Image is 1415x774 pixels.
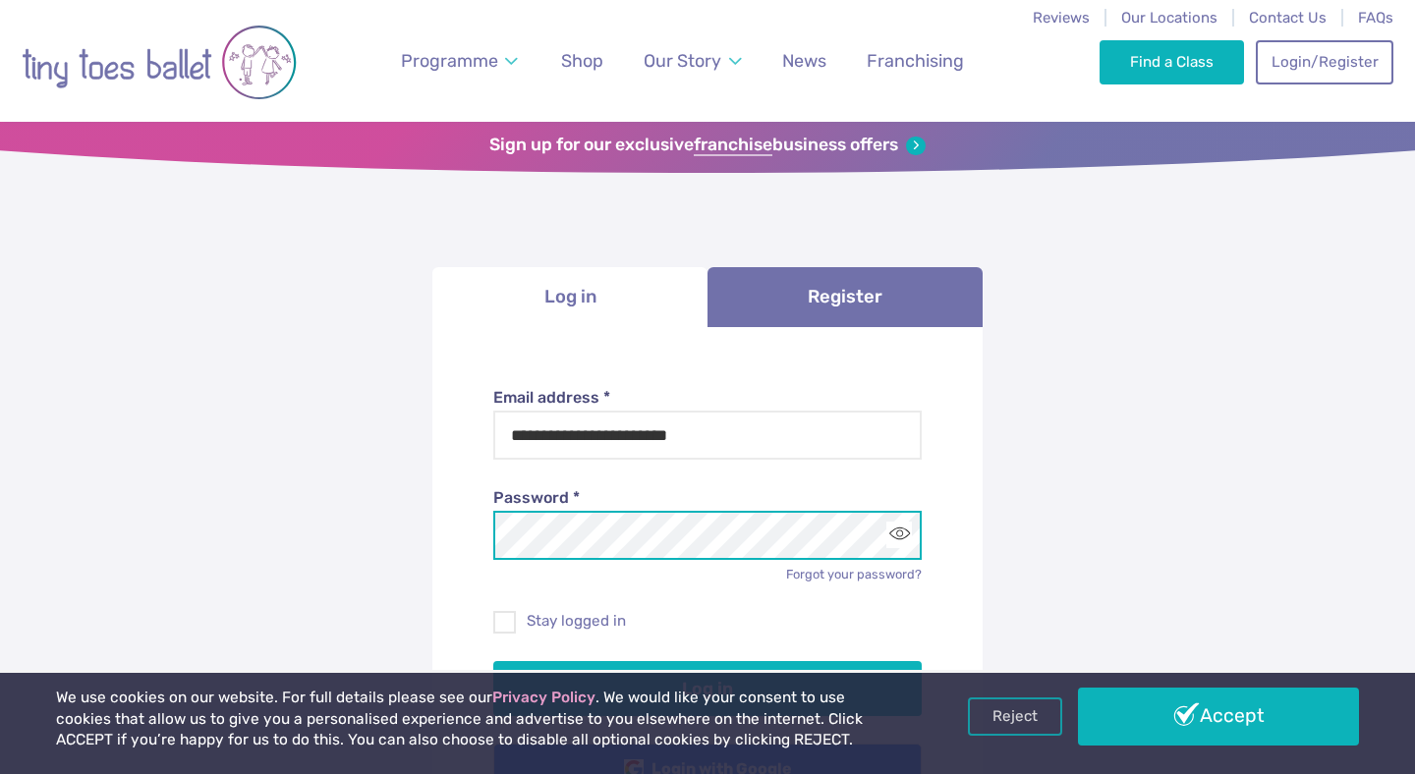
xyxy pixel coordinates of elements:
a: Forgot your password? [786,567,922,581]
label: Password * [493,487,923,509]
a: Our Locations [1121,9,1217,27]
span: Programme [401,50,498,71]
span: Shop [561,50,603,71]
a: Register [707,267,983,327]
label: Stay logged in [493,611,923,632]
img: tiny toes ballet [22,13,297,112]
button: Toggle password visibility [886,522,913,548]
span: Our Story [644,50,721,71]
a: Reject [968,697,1062,735]
button: Log in [493,661,923,716]
a: Accept [1078,688,1359,745]
strong: franchise [694,135,772,156]
a: Privacy Policy [492,689,595,706]
p: We use cookies on our website. For full details please see our . We would like your consent to us... [56,688,903,751]
a: News [773,39,835,83]
a: Find a Class [1100,40,1244,83]
a: FAQs [1358,9,1393,27]
span: News [782,50,826,71]
a: Reviews [1033,9,1090,27]
a: Login/Register [1256,40,1393,83]
a: Sign up for our exclusivefranchisebusiness offers [489,135,925,156]
a: Programme [392,39,528,83]
a: Franchising [858,39,973,83]
a: Shop [552,39,612,83]
label: Email address * [493,387,923,409]
span: Franchising [867,50,964,71]
a: Our Story [635,39,751,83]
a: Contact Us [1249,9,1327,27]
